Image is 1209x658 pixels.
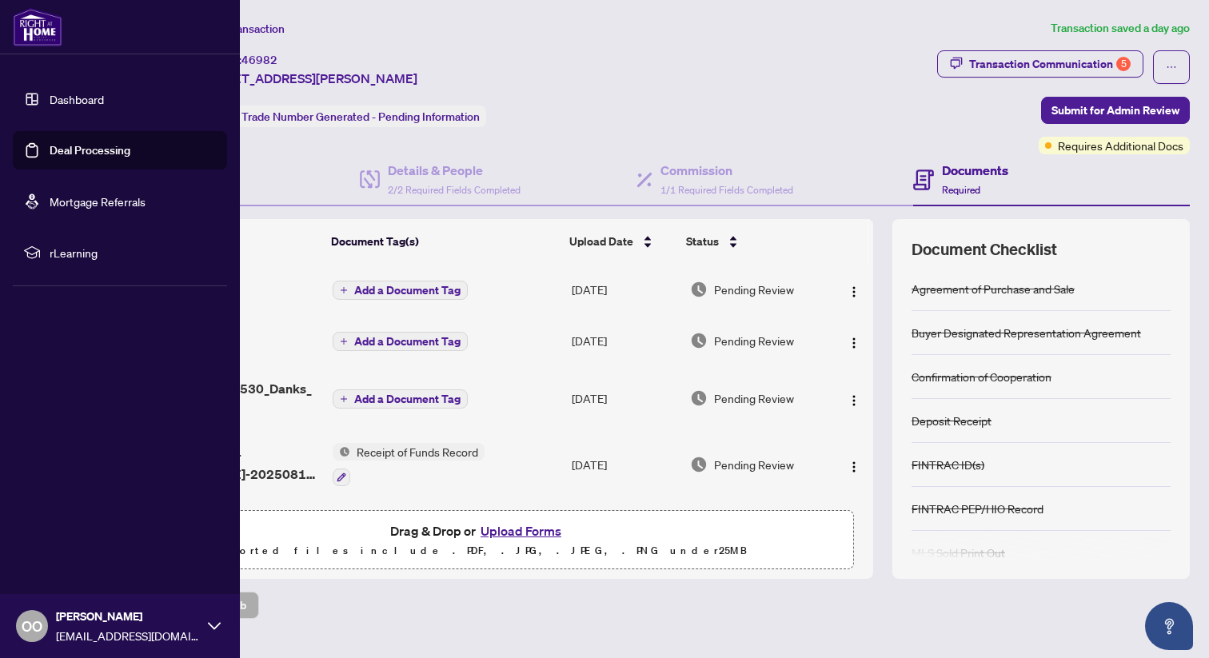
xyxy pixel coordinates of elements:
img: Logo [848,461,860,473]
button: Logo [841,452,867,477]
button: Transaction Communication5 [937,50,1143,78]
p: Supported files include .PDF, .JPG, .JPEG, .PNG under 25 MB [113,541,844,560]
th: Status [680,219,827,264]
button: Add a Document Tag [333,281,468,300]
span: Receipt of Funds Record [350,443,485,461]
span: OO [22,615,42,637]
span: plus [340,395,348,403]
div: Deposit Receipt [912,412,992,429]
h4: Documents [942,161,1008,180]
div: FINTRAC ID(s) [912,456,984,473]
span: ellipsis [1166,62,1177,73]
span: [EMAIL_ADDRESS][DOMAIN_NAME] [56,627,200,644]
img: Document Status [690,332,708,349]
span: Add a Document Tag [354,393,461,405]
div: Confirmation of Cooperation [912,368,1051,385]
div: Status: [198,106,486,127]
button: Add a Document Tag [333,331,468,352]
span: Add a Document Tag [354,336,461,347]
button: Add a Document Tag [333,280,468,301]
td: [DATE] [565,315,684,366]
img: Document Status [690,389,708,407]
span: Drag & Drop orUpload FormsSupported files include .PDF, .JPG, .JPEG, .PNG under25MB [103,511,853,570]
div: Agreement of Purchase and Sale [912,280,1075,297]
span: View Transaction [199,22,285,36]
span: Pending Review [714,332,794,349]
span: Pending Review [714,281,794,298]
button: Status IconReceipt of Funds Record [333,443,485,486]
span: plus [340,337,348,345]
span: [PERSON_NAME] [56,608,200,625]
h4: Details & People [388,161,521,180]
span: 46982 [241,53,277,67]
span: Trade Number Generated - Pending Information [241,110,480,124]
button: Add a Document Tag [333,389,468,409]
button: Open asap [1145,602,1193,650]
span: rLearning [50,244,216,261]
img: logo [13,8,62,46]
button: Submit for Admin Review [1041,97,1190,124]
article: Transaction saved a day ago [1051,19,1190,38]
img: Logo [848,394,860,407]
a: Dashboard [50,92,104,106]
h4: Commission [660,161,793,180]
td: [DATE] [565,430,684,499]
div: 5 [1116,57,1131,71]
th: Upload Date [563,219,680,264]
button: Add a Document Tag [333,389,468,409]
div: FINTRAC PEP/HIO Record [912,500,1043,517]
span: Requires Additional Docs [1058,137,1183,154]
div: Transaction Communication [969,51,1131,77]
span: [STREET_ADDRESS][PERSON_NAME] [198,69,417,88]
td: [DATE] [565,366,684,430]
span: Submit for Admin Review [1051,98,1179,123]
button: Logo [841,277,867,302]
span: Pending Review [714,389,794,407]
span: Required [942,184,980,196]
span: Pending Review [714,456,794,473]
span: Document Checklist [912,238,1057,261]
img: Status Icon [333,443,350,461]
span: Drag & Drop or [390,520,566,541]
span: Upload Date [569,233,633,250]
button: Logo [841,328,867,353]
span: 1/1 Required Fields Completed [660,184,793,196]
span: Add a Document Tag [354,285,461,296]
span: Status [686,233,719,250]
button: Add a Document Tag [333,332,468,351]
td: [DATE] [565,264,684,315]
button: Upload Forms [476,520,566,541]
span: plus [340,286,348,294]
th: Document Tag(s) [325,219,562,264]
span: 2/2 Required Fields Completed [388,184,521,196]
td: [DATE] [565,499,684,563]
a: Mortgage Referrals [50,194,146,209]
a: Deal Processing [50,143,130,158]
img: Logo [848,337,860,349]
button: Logo [841,385,867,411]
div: Buyer Designated Representation Agreement [912,324,1141,341]
img: Document Status [690,281,708,298]
img: Document Status [690,456,708,473]
img: Logo [848,285,860,298]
